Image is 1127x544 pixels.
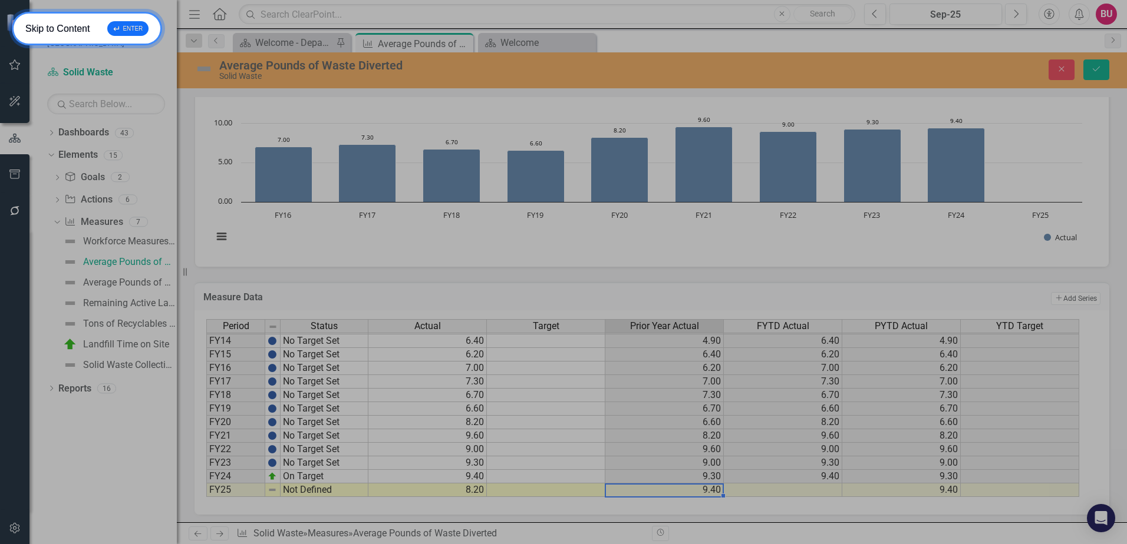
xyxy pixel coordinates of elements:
td: 6.60 [724,402,842,416]
text: 6.70 [446,138,458,146]
div: Average Pounds of Waste Generated [83,277,177,288]
text: FY23 [864,210,880,220]
td: FY20 [206,416,265,429]
img: Not Defined [63,317,77,331]
td: No Target Set [281,416,368,429]
td: 4.90 [605,334,724,348]
td: No Target Set [281,361,368,375]
td: 6.40 [724,334,842,348]
path: FY18, 6.7. Actual. [423,149,480,202]
text: FY16 [275,210,291,220]
td: 6.70 [368,389,487,402]
h3: Measure Data [203,292,692,303]
div: Solid Waste Collection Efficiency [83,360,177,370]
a: Solid Waste [47,66,165,79]
img: BgCOk07PiH71IgAAAABJRU5ErkJggg== [268,404,277,413]
text: FY17 [359,210,375,220]
td: FY25 [206,483,265,497]
div: » » [236,527,643,540]
path: FY24, 9.4. Actual. [928,128,985,202]
div: Remaining Active Landfill Disposal Capacity [83,298,177,309]
div: Tons of Recyclables Collected [83,319,177,329]
div: Average Pounds of Waste Diverted [378,37,470,51]
text: FY20 [611,210,628,220]
div: 2 [111,173,130,183]
img: BgCOk07PiH71IgAAAABJRU5ErkJggg== [268,377,277,386]
text: 0.00 [218,195,232,206]
td: No Target Set [281,389,368,402]
td: 9.40 [724,470,842,483]
div: 15 [104,150,123,160]
div: Chart. Highcharts interactive chart. [207,78,1097,255]
td: 8.20 [842,429,961,443]
a: Welcome [481,35,593,50]
td: 8.20 [368,483,487,497]
a: Actions [64,193,112,207]
img: 8DAGhfEEPCf229AAAAAElFTkSuQmCC [268,485,277,495]
img: BgCOk07PiH71IgAAAABJRU5ErkJggg== [268,458,277,467]
a: Measures [64,215,123,229]
td: No Target Set [281,402,368,416]
path: FY22, 9. Actual. [760,131,817,202]
td: No Target Set [281,456,368,470]
td: 7.30 [724,375,842,389]
td: 9.00 [368,443,487,456]
td: FY21 [206,429,265,443]
div: 43 [115,128,134,138]
text: 9.40 [950,117,963,125]
td: 9.60 [368,429,487,443]
span: Status [311,321,338,331]
td: No Target Set [281,348,368,361]
td: 6.70 [724,389,842,402]
text: FY19 [527,210,543,220]
td: 9.60 [605,443,724,456]
div: 16 [97,383,116,393]
td: 8.20 [724,416,842,429]
text: 5.00 [218,156,232,167]
div: Average Pounds of Waste Diverted [353,528,497,539]
td: FY23 [206,456,265,470]
td: 9.30 [724,456,842,470]
td: 6.20 [724,348,842,361]
input: Search Below... [47,94,165,114]
button: Add Series [1051,292,1100,305]
span: Actual [414,321,441,331]
path: FY20, 8.2. Actual. [591,137,648,202]
td: 9.30 [842,470,961,483]
td: 9.00 [605,456,724,470]
img: BgCOk07PiH71IgAAAABJRU5ErkJggg== [268,363,277,373]
img: Not Defined [195,59,213,78]
img: Not Defined [63,358,77,372]
div: Landfill Time on Site [83,339,169,350]
td: 9.40 [842,483,961,497]
td: 9.00 [724,443,842,456]
td: 8.20 [368,416,487,429]
div: Average Pounds of Waste Diverted [219,59,707,72]
td: FY14 [206,334,265,348]
td: 7.30 [368,375,487,389]
td: No Target Set [281,375,368,389]
text: FY24 [948,210,965,220]
td: 6.20 [368,348,487,361]
a: Elements [58,148,98,162]
td: 6.60 [842,416,961,429]
a: Tons of Recyclables Collected [60,314,177,333]
text: 9.60 [698,115,710,124]
td: FY16 [206,361,265,375]
td: 9.60 [842,443,961,456]
text: FY21 [696,210,712,220]
span: Period [223,321,249,331]
a: Dashboards [58,126,109,140]
a: Solid Waste Collection Efficiency [60,356,177,374]
img: Not Defined [63,255,77,269]
img: BgCOk07PiH71IgAAAABJRU5ErkJggg== [268,350,277,359]
td: FY17 [206,375,265,389]
a: Average Pounds of Waste Diverted [60,253,177,271]
td: 7.00 [605,375,724,389]
text: 7.00 [278,135,290,144]
td: 8.20 [605,429,724,443]
img: BgCOk07PiH71IgAAAABJRU5ErkJggg== [268,417,277,427]
button: View chart menu, Chart [213,228,230,245]
div: Average Pounds of Waste Diverted [83,257,177,267]
span: Search [810,9,835,18]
